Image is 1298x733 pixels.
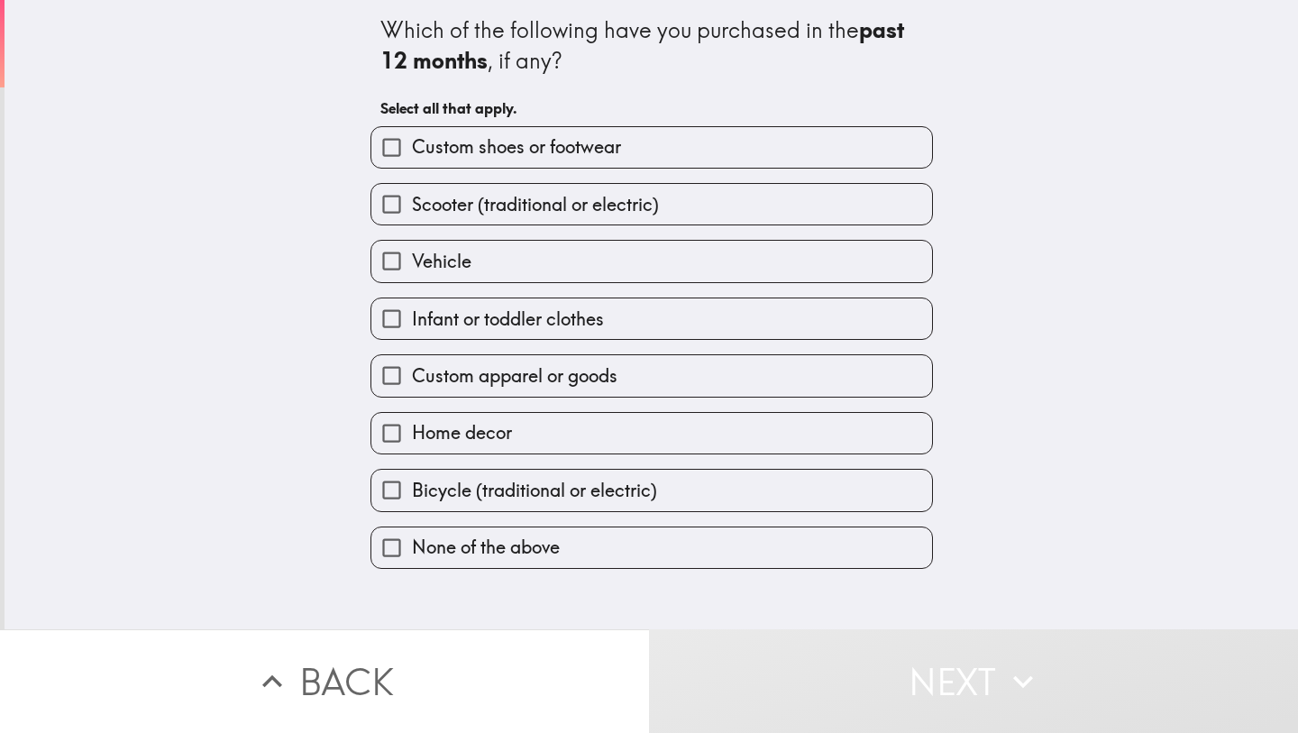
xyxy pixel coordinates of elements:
[412,420,512,445] span: Home decor
[412,192,659,217] span: Scooter (traditional or electric)
[412,134,621,160] span: Custom shoes or footwear
[371,413,932,454] button: Home decor
[412,249,471,274] span: Vehicle
[380,98,923,118] h6: Select all that apply.
[412,478,657,503] span: Bicycle (traditional or electric)
[371,527,932,568] button: None of the above
[412,307,604,332] span: Infant or toddler clothes
[649,629,1298,733] button: Next
[371,184,932,224] button: Scooter (traditional or electric)
[371,298,932,339] button: Infant or toddler clothes
[412,535,560,560] span: None of the above
[371,241,932,281] button: Vehicle
[371,355,932,396] button: Custom apparel or goods
[371,127,932,168] button: Custom shoes or footwear
[380,16,910,74] b: past 12 months
[371,470,932,510] button: Bicycle (traditional or electric)
[412,363,617,389] span: Custom apparel or goods
[380,15,923,76] div: Which of the following have you purchased in the , if any?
